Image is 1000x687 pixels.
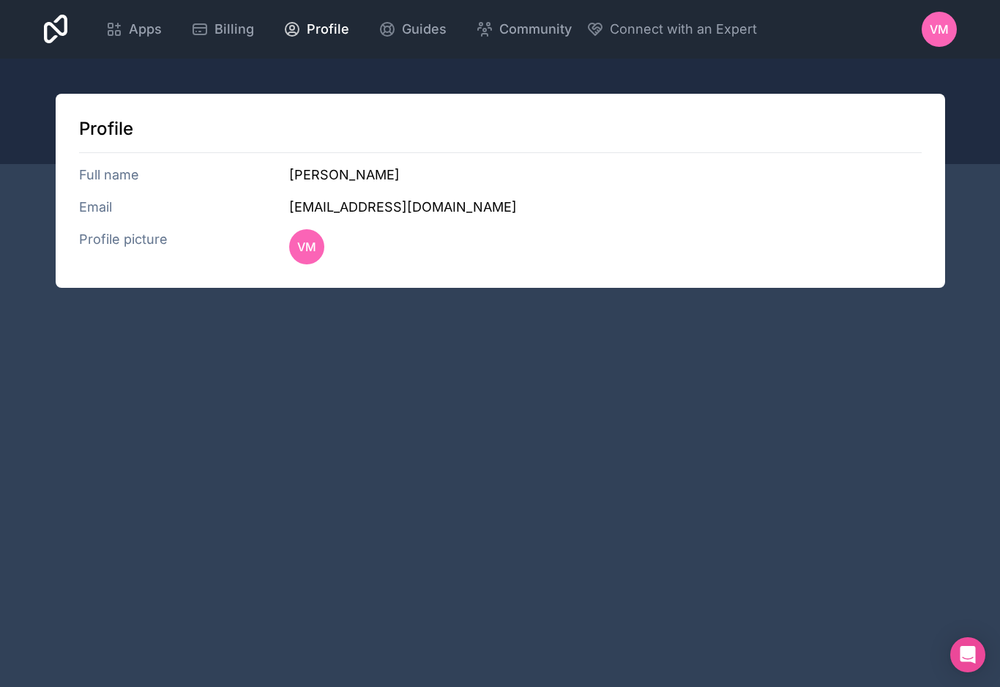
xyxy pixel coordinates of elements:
[930,21,949,38] span: VM
[129,19,162,40] span: Apps
[499,19,572,40] span: Community
[950,637,985,672] div: Open Intercom Messenger
[214,19,254,40] span: Billing
[79,197,290,218] h3: Email
[289,197,921,218] h3: [EMAIL_ADDRESS][DOMAIN_NAME]
[179,13,266,45] a: Billing
[272,13,361,45] a: Profile
[367,13,458,45] a: Guides
[79,117,922,141] h1: Profile
[79,229,290,264] h3: Profile picture
[464,13,583,45] a: Community
[94,13,173,45] a: Apps
[307,19,349,40] span: Profile
[610,19,757,40] span: Connect with an Expert
[402,19,447,40] span: Guides
[297,238,316,256] span: VM
[586,19,757,40] button: Connect with an Expert
[79,165,290,185] h3: Full name
[289,165,921,185] h3: [PERSON_NAME]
